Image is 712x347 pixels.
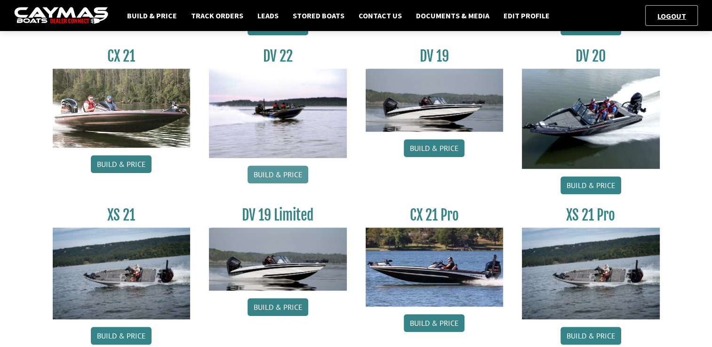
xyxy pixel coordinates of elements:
[404,139,464,157] a: Build & Price
[209,228,347,291] img: dv-19-ban_from_website_for_caymas_connect.png
[53,228,191,319] img: XS_21_thumbnail.jpg
[53,69,191,148] img: CX21_thumb.jpg
[366,69,504,132] img: dv-19-ban_from_website_for_caymas_connect.png
[499,9,554,22] a: Edit Profile
[122,9,182,22] a: Build & Price
[366,206,504,224] h3: CX 21 Pro
[354,9,407,22] a: Contact Us
[209,206,347,224] h3: DV 19 Limited
[253,9,283,22] a: Leads
[411,9,494,22] a: Documents & Media
[91,327,152,345] a: Build & Price
[404,314,464,332] a: Build & Price
[209,69,347,158] img: DV22_original_motor_cropped_for_caymas_connect.jpg
[522,47,660,65] h3: DV 20
[53,47,191,65] h3: CX 21
[248,166,308,183] a: Build & Price
[653,11,691,21] a: Logout
[560,327,621,345] a: Build & Price
[288,9,349,22] a: Stored Boats
[186,9,248,22] a: Track Orders
[248,298,308,316] a: Build & Price
[366,228,504,307] img: CX-21Pro_thumbnail.jpg
[366,47,504,65] h3: DV 19
[560,176,621,194] a: Build & Price
[209,47,347,65] h3: DV 22
[14,7,108,24] img: caymas-dealer-connect-2ed40d3bc7270c1d8d7ffb4b79bf05adc795679939227970def78ec6f6c03838.gif
[522,69,660,169] img: DV_20_from_website_for_caymas_connect.png
[522,228,660,319] img: XS_21_thumbnail.jpg
[522,206,660,224] h3: XS 21 Pro
[53,206,191,224] h3: XS 21
[91,155,152,173] a: Build & Price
